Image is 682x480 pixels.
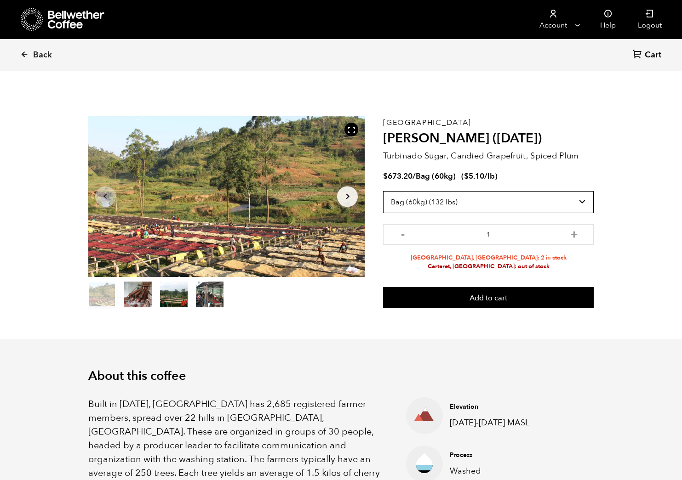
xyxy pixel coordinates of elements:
h4: Process [450,451,537,460]
p: [DATE]-[DATE] MASL [450,417,537,429]
li: Carteret, [GEOGRAPHIC_DATA]: out of stock [383,262,594,271]
li: [GEOGRAPHIC_DATA], [GEOGRAPHIC_DATA]: 2 in stock [383,254,594,262]
p: Turbinado Sugar, Candied Grapefruit, Spiced Plum [383,150,594,162]
a: Cart [633,49,664,62]
bdi: 673.20 [383,171,413,181]
p: Washed [450,465,537,477]
button: Add to cart [383,287,594,308]
span: $ [464,171,469,181]
span: $ [383,171,388,181]
button: - [397,229,408,238]
span: Cart [645,50,661,61]
h2: [PERSON_NAME] ([DATE]) [383,131,594,147]
h2: About this coffee [88,369,594,384]
span: ( ) [461,171,498,181]
button: + [568,229,580,238]
span: /lb [484,171,495,181]
span: Bag (60kg) [416,171,456,181]
span: / [413,171,416,181]
span: Back [33,50,52,61]
h4: Elevation [450,402,537,412]
bdi: 5.10 [464,171,484,181]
